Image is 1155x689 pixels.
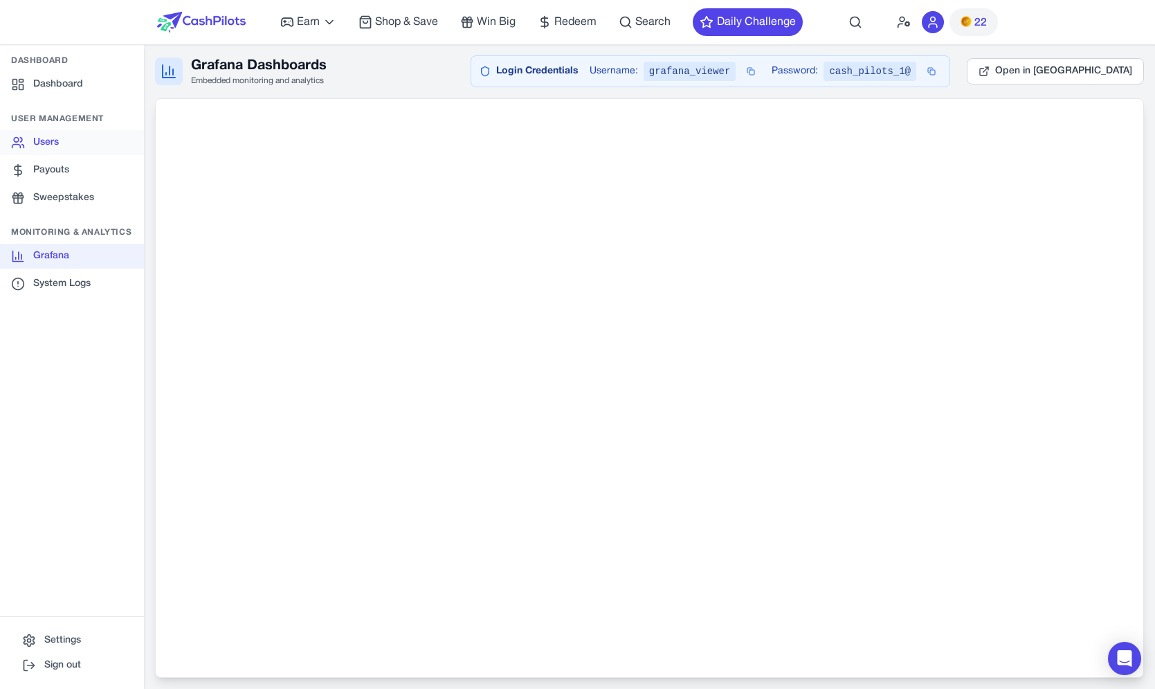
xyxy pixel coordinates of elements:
a: Shop & Save [358,14,438,30]
span: Username: [590,64,638,78]
a: Redeem [538,14,597,30]
code: cash_pilots_1@ [824,62,916,81]
button: Copy password [922,64,941,78]
iframe: Daily Data - US [156,99,1143,677]
code: grafana_viewer [644,62,736,81]
span: Login Credentials [496,64,579,78]
button: Sign out [11,653,133,678]
button: PMs22 [949,8,998,36]
img: CashPilots Logo [157,12,246,33]
a: Search [619,14,671,30]
span: Search [635,14,671,30]
button: Daily Challenge [693,8,803,36]
button: Copy username [741,64,761,78]
a: Earn [280,14,336,30]
span: Earn [297,14,320,30]
h1: Grafana Dashboards [191,56,327,75]
button: Open in [GEOGRAPHIC_DATA] [967,58,1144,84]
p: Embedded monitoring and analytics [191,75,327,87]
span: Shop & Save [375,14,438,30]
span: Password: [772,64,818,78]
img: PMs [961,16,972,27]
div: Open Intercom Messenger [1108,642,1141,675]
a: Settings [11,628,133,653]
span: Redeem [554,14,597,30]
span: 22 [974,15,987,31]
a: Win Big [460,14,516,30]
span: Win Big [477,14,516,30]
